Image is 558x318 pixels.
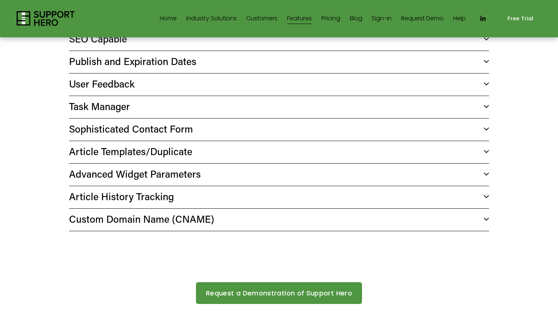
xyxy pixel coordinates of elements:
[69,73,489,96] button: User Feedback
[160,13,177,24] a: Home
[321,13,340,24] a: Pricing
[69,55,483,68] span: Publish and Expiration Dates
[372,13,392,24] a: Sign-in
[69,164,489,186] button: Advanced Widget Parameters
[479,15,486,22] a: LinkedIn
[69,186,489,208] button: Article History Tracking
[17,11,75,26] img: Support Hero
[12,19,18,25] img: website_grey.svg
[186,13,237,24] a: folder dropdown
[19,19,81,25] div: Domain: [DOMAIN_NAME]
[69,190,483,203] span: Article History Tracking
[350,13,362,24] a: Blog
[28,44,66,48] div: Domain Overview
[69,100,483,113] span: Task Manager
[401,13,444,24] a: Request Demo
[186,13,237,24] span: Industry Solutions
[12,12,18,18] img: logo_orange.svg
[196,282,362,304] a: Request a Demonstration of Support Hero
[287,13,312,24] a: Features
[69,167,483,180] span: Advanced Widget Parameters
[453,13,466,24] a: Help
[69,122,483,135] span: Sophisticated Contact Form
[69,51,489,73] button: Publish and Expiration Dates
[69,119,489,141] button: Sophisticated Contact Form
[69,28,489,51] button: SEO Capable
[69,141,489,163] button: Article Templates/Duplicate
[69,32,483,45] span: SEO Capable
[69,96,489,118] button: Task Manager
[246,13,278,24] a: Customers
[21,12,36,18] div: v 4.0.25
[69,212,483,225] span: Custom Domain Name (CNAME)
[69,77,483,90] span: User Feedback
[82,44,124,48] div: Keywords by Traffic
[20,43,26,49] img: tab_domain_overview_orange.svg
[73,43,79,49] img: tab_keywords_by_traffic_grey.svg
[69,145,483,158] span: Article Templates/Duplicate
[500,10,541,27] a: Free Trial
[69,209,489,231] button: Custom Domain Name (CNAME)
